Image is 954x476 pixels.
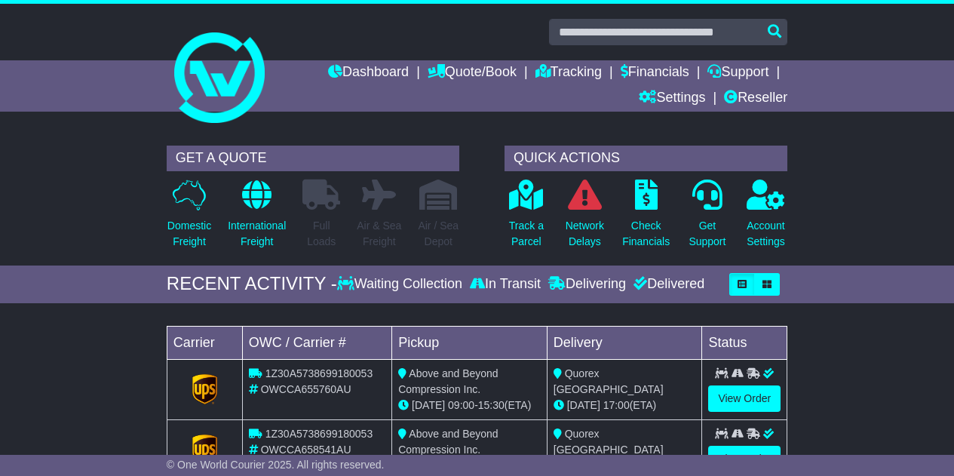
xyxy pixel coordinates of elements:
p: Full Loads [302,218,340,250]
span: OWCCA655760AU [261,383,351,395]
a: DomesticFreight [167,179,212,258]
a: Quote/Book [428,60,517,86]
a: Dashboard [328,60,409,86]
span: [DATE] [412,399,445,411]
div: (ETA) [554,398,696,413]
a: Settings [639,86,705,112]
div: GET A QUOTE [167,146,459,171]
div: - (ETA) [398,398,541,413]
a: Support [707,60,768,86]
div: Waiting Collection [337,276,466,293]
img: GetCarrierServiceLogo [192,435,218,465]
a: AccountSettings [746,179,786,258]
span: OWCCA658541AU [261,444,351,456]
div: RECENT ACTIVITY - [167,273,337,295]
a: NetworkDelays [565,179,605,258]
p: Air & Sea Freight [357,218,401,250]
p: Network Delays [566,218,604,250]
a: InternationalFreight [227,179,287,258]
td: OWC / Carrier # [242,326,391,359]
a: Reseller [724,86,787,112]
span: [DATE] [567,399,600,411]
a: GetSupport [688,179,726,258]
div: Delivered [630,276,704,293]
a: View Order [708,385,781,412]
span: Quorex [GEOGRAPHIC_DATA] [554,367,664,395]
a: Financials [621,60,689,86]
img: GetCarrierServiceLogo [192,374,218,404]
span: 15:30 [478,399,505,411]
p: International Freight [228,218,286,250]
span: Above and Beyond Compression Inc. [398,367,498,395]
p: Get Support [689,218,725,250]
a: CheckFinancials [621,179,670,258]
span: 1Z30A5738699180053 [265,428,373,440]
a: Track aParcel [508,179,544,258]
td: Carrier [167,326,242,359]
p: Air / Sea Depot [418,218,459,250]
div: Delivering [544,276,630,293]
a: Tracking [535,60,602,86]
div: In Transit [466,276,544,293]
p: Check Financials [622,218,670,250]
p: Account Settings [747,218,785,250]
div: QUICK ACTIONS [505,146,787,171]
span: Above and Beyond Compression Inc. [398,428,498,456]
td: Pickup [392,326,548,359]
span: 17:00 [603,399,630,411]
span: 1Z30A5738699180053 [265,367,373,379]
p: Track a Parcel [509,218,544,250]
td: Delivery [547,326,702,359]
span: 09:00 [448,399,474,411]
span: © One World Courier 2025. All rights reserved. [167,459,385,471]
a: View Order [708,446,781,472]
p: Domestic Freight [167,218,211,250]
td: Status [702,326,787,359]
